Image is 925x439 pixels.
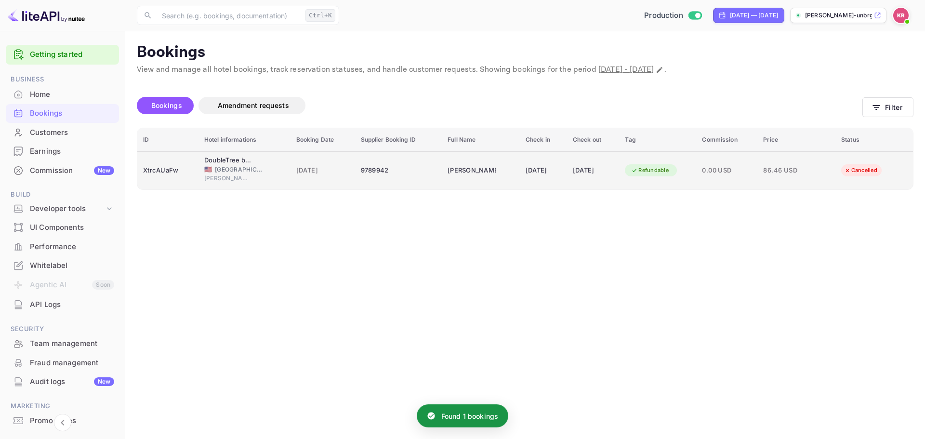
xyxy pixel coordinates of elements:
[30,127,114,138] div: Customers
[204,174,252,183] span: [PERSON_NAME]
[619,128,696,152] th: Tag
[6,123,119,142] div: Customers
[6,123,119,141] a: Customers
[862,97,913,117] button: Filter
[6,74,119,85] span: Business
[6,334,119,353] div: Team management
[30,203,105,214] div: Developer tools
[6,372,119,391] div: Audit logsNew
[893,8,909,23] img: Kobus Roux
[448,163,496,178] div: Samantha McCowan
[30,415,114,426] div: Promo codes
[30,260,114,271] div: Whitelabel
[291,128,355,152] th: Booking Date
[54,414,71,431] button: Collapse navigation
[305,9,335,22] div: Ctrl+K
[6,161,119,180] div: CommissionNew
[6,354,119,372] a: Fraud management
[30,358,114,369] div: Fraud management
[6,218,119,237] div: UI Components
[442,128,520,152] th: Full Name
[441,411,498,421] p: Found 1 bookings
[598,65,654,75] span: [DATE] - [DATE]
[143,163,193,178] div: XtrcAUaFw
[730,11,778,20] div: [DATE] — [DATE]
[6,200,119,217] div: Developer tools
[6,45,119,65] div: Getting started
[30,241,114,253] div: Performance
[361,163,436,178] div: 9789942
[6,354,119,372] div: Fraud management
[218,101,289,109] span: Amendment requests
[137,97,862,114] div: account-settings tabs
[30,49,114,60] a: Getting started
[6,142,119,161] div: Earnings
[6,238,119,256] div: Performance
[30,165,114,176] div: Commission
[6,218,119,236] a: UI Components
[30,376,114,387] div: Audit logs
[30,299,114,310] div: API Logs
[6,238,119,255] a: Performance
[30,108,114,119] div: Bookings
[6,104,119,123] div: Bookings
[156,6,302,25] input: Search (e.g. bookings, documentation)
[6,412,119,429] a: Promo codes
[94,377,114,386] div: New
[640,10,705,21] div: Switch to Sandbox mode
[6,85,119,104] div: Home
[137,128,198,152] th: ID
[151,101,182,109] span: Bookings
[296,165,349,176] span: [DATE]
[30,222,114,233] div: UI Components
[6,295,119,313] a: API Logs
[702,165,752,176] span: 0.00 USD
[6,85,119,103] a: Home
[6,334,119,352] a: Team management
[520,128,567,152] th: Check in
[30,338,114,349] div: Team management
[6,189,119,200] span: Build
[567,128,620,152] th: Check out
[644,10,683,21] span: Production
[6,324,119,334] span: Security
[6,256,119,275] div: Whitelabel
[204,166,212,173] span: United States of America
[198,128,291,152] th: Hotel informations
[6,401,119,412] span: Marketing
[8,8,85,23] img: LiteAPI logo
[30,89,114,100] div: Home
[526,163,561,178] div: [DATE]
[204,156,252,165] div: DoubleTree by Hilton Hotel Lawrence
[137,128,913,189] table: booking table
[137,43,913,62] p: Bookings
[6,256,119,274] a: Whitelabel
[835,128,913,152] th: Status
[6,412,119,430] div: Promo codes
[137,64,913,76] p: View and manage all hotel bookings, track reservation statuses, and handle customer requests. Sho...
[215,165,263,174] span: [GEOGRAPHIC_DATA]
[625,164,675,176] div: Refundable
[6,295,119,314] div: API Logs
[30,146,114,157] div: Earnings
[757,128,835,152] th: Price
[655,65,664,75] button: Change date range
[355,128,442,152] th: Supplier Booking ID
[696,128,757,152] th: Commission
[573,163,614,178] div: [DATE]
[763,165,811,176] span: 86.46 USD
[6,142,119,160] a: Earnings
[6,104,119,122] a: Bookings
[6,372,119,390] a: Audit logsNew
[838,164,884,176] div: Cancelled
[6,161,119,179] a: CommissionNew
[805,11,872,20] p: [PERSON_NAME]-unbrg.[PERSON_NAME]...
[94,166,114,175] div: New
